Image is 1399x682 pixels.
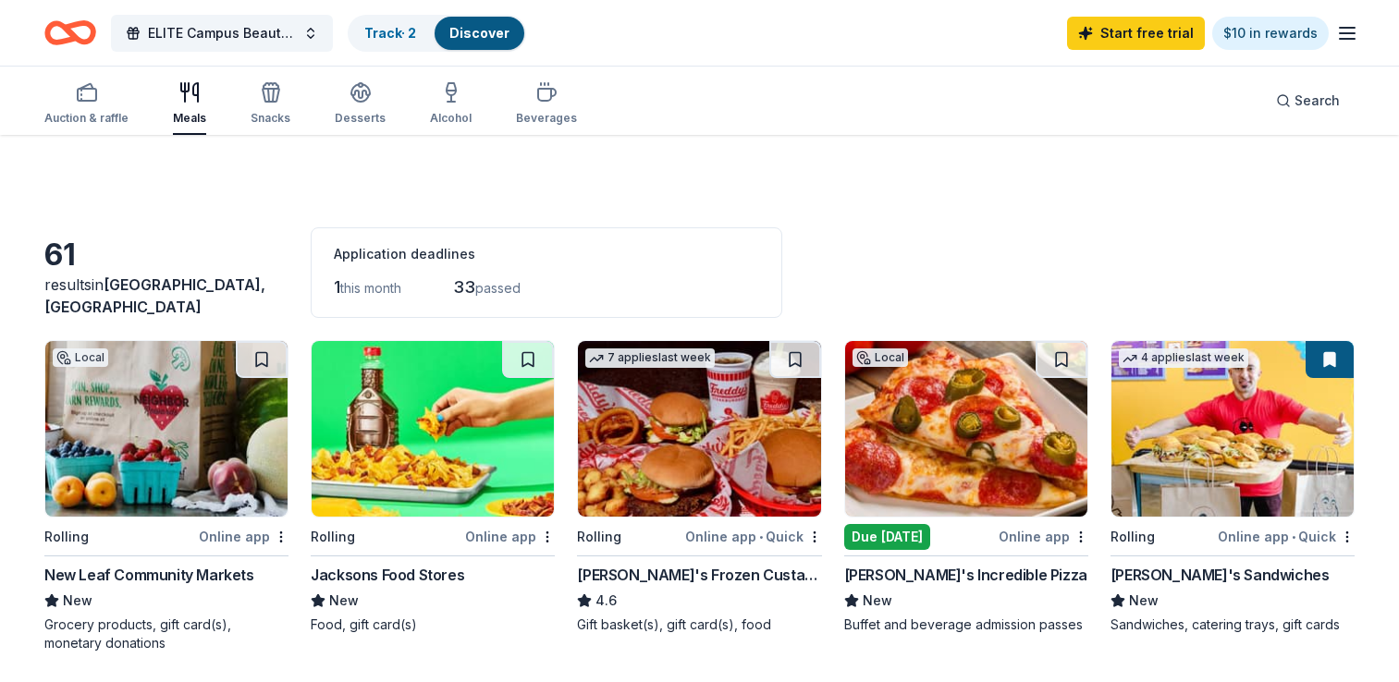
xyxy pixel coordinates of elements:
[844,524,930,550] div: Due [DATE]
[449,25,509,41] a: Discover
[173,74,206,135] button: Meals
[148,22,296,44] span: ELITE Campus Beautification
[999,525,1088,548] div: Online app
[311,615,555,634] div: Food, gift card(s)
[53,348,108,367] div: Local
[44,564,254,586] div: New Leaf Community Markets
[1218,525,1355,548] div: Online app Quick
[251,111,290,126] div: Snacks
[577,615,821,634] div: Gift basket(s), gift card(s), food
[364,25,416,41] a: Track· 2
[334,277,340,297] span: 1
[44,340,288,652] a: Image for New Leaf Community MarketsLocalRollingOnline appNew Leaf Community MarketsNewGrocery pr...
[44,275,265,316] span: [GEOGRAPHIC_DATA], [GEOGRAPHIC_DATA]
[595,590,617,612] span: 4.6
[329,590,359,612] span: New
[311,340,555,634] a: Image for Jacksons Food StoresRollingOnline appJacksons Food StoresNewFood, gift card(s)
[430,111,472,126] div: Alcohol
[853,348,908,367] div: Local
[63,590,92,612] span: New
[844,564,1087,586] div: [PERSON_NAME]'s Incredible Pizza
[845,341,1087,517] img: Image for John's Incredible Pizza
[348,15,526,52] button: Track· 2Discover
[251,74,290,135] button: Snacks
[1119,348,1248,368] div: 4 applies last week
[111,15,333,52] button: ELITE Campus Beautification
[685,525,822,548] div: Online app Quick
[312,341,554,517] img: Image for Jacksons Food Stores
[45,341,288,517] img: Image for New Leaf Community Markets
[1212,17,1329,50] a: $10 in rewards
[173,111,206,126] div: Meals
[44,111,129,126] div: Auction & raffle
[1111,615,1355,634] div: Sandwiches, catering trays, gift cards
[334,243,759,265] div: Application deadlines
[1067,17,1205,50] a: Start free trial
[44,275,265,316] span: in
[44,526,89,548] div: Rolling
[199,525,288,548] div: Online app
[1292,530,1295,544] span: •
[516,74,577,135] button: Beverages
[863,590,892,612] span: New
[475,280,521,296] span: passed
[1295,90,1340,112] span: Search
[1129,590,1159,612] span: New
[311,564,464,586] div: Jacksons Food Stores
[44,237,288,274] div: 61
[44,11,96,55] a: Home
[577,564,821,586] div: [PERSON_NAME]'s Frozen Custard & Steakburgers
[44,74,129,135] button: Auction & raffle
[453,277,475,297] span: 33
[577,526,621,548] div: Rolling
[465,525,555,548] div: Online app
[335,111,386,126] div: Desserts
[335,74,386,135] button: Desserts
[340,280,401,296] span: this month
[430,74,472,135] button: Alcohol
[311,526,355,548] div: Rolling
[516,111,577,126] div: Beverages
[44,274,288,318] div: results
[585,348,715,368] div: 7 applies last week
[578,341,820,517] img: Image for Freddy's Frozen Custard & Steakburgers
[1111,340,1355,634] a: Image for Ike's Sandwiches4 applieslast weekRollingOnline app•Quick[PERSON_NAME]'s SandwichesNewS...
[577,340,821,634] a: Image for Freddy's Frozen Custard & Steakburgers7 applieslast weekRollingOnline app•Quick[PERSON_...
[844,615,1088,634] div: Buffet and beverage admission passes
[759,530,763,544] span: •
[844,340,1088,634] a: Image for John's Incredible PizzaLocalDue [DATE]Online app[PERSON_NAME]'s Incredible PizzaNewBuff...
[1261,82,1355,119] button: Search
[1111,564,1330,586] div: [PERSON_NAME]'s Sandwiches
[44,615,288,652] div: Grocery products, gift card(s), monetary donations
[1111,526,1155,548] div: Rolling
[1111,341,1354,517] img: Image for Ike's Sandwiches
